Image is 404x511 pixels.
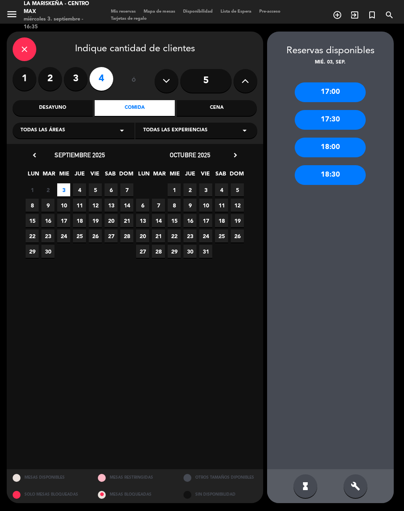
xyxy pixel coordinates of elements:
[136,199,149,212] span: 6
[267,43,394,59] div: Reservas disponibles
[88,169,101,182] span: VIE
[54,151,105,159] span: septiembre 2025
[105,183,118,196] span: 6
[199,169,212,182] span: VIE
[13,100,93,116] div: Desayuno
[117,126,127,135] i: arrow_drop_down
[57,214,70,227] span: 17
[178,486,263,503] div: SIN DISPONIBILIDAD
[231,183,244,196] span: 5
[199,214,212,227] span: 17
[153,169,166,182] span: MAR
[231,151,239,159] i: chevron_right
[179,9,217,14] span: Disponibilidad
[267,59,394,67] div: mié. 03, sep.
[30,151,39,159] i: chevron_left
[104,169,117,182] span: SAB
[73,214,86,227] span: 18
[105,214,118,227] span: 20
[136,229,149,242] span: 20
[89,214,102,227] span: 19
[346,8,363,22] span: WALK IN
[73,169,86,182] span: JUE
[183,245,196,258] span: 30
[240,126,249,135] i: arrow_drop_down
[107,9,140,14] span: Mis reservas
[199,245,212,258] span: 31
[119,169,132,182] span: DOM
[136,214,149,227] span: 13
[152,229,165,242] span: 21
[295,165,366,185] div: 18:30
[24,15,95,31] div: miércoles 3. septiembre - 16:35
[21,127,65,134] span: Todas las áreas
[89,229,102,242] span: 26
[215,214,228,227] span: 18
[199,199,212,212] span: 10
[295,82,366,102] div: 17:00
[6,8,18,23] button: menu
[215,199,228,212] span: 11
[64,67,88,91] label: 3
[183,229,196,242] span: 23
[90,67,113,91] label: 4
[329,8,346,22] span: RESERVAR MESA
[199,229,212,242] span: 24
[363,8,381,22] span: Reserva especial
[57,183,70,196] span: 3
[255,9,284,14] span: Pre-acceso
[26,199,39,212] span: 8
[230,169,243,182] span: DOM
[168,199,181,212] span: 8
[214,169,227,182] span: SAB
[41,183,54,196] span: 2
[73,229,86,242] span: 25
[26,214,39,227] span: 15
[215,183,228,196] span: 4
[168,229,181,242] span: 22
[350,10,359,20] i: exit_to_app
[137,169,150,182] span: LUN
[183,169,196,182] span: JUE
[301,481,310,491] i: hourglass_full
[143,127,208,134] span: Todas las experiencias
[170,151,210,159] span: octubre 2025
[217,9,255,14] span: Lista de Espera
[6,8,18,20] i: menu
[58,169,71,182] span: MIE
[41,214,54,227] span: 16
[120,183,133,196] span: 7
[215,229,228,242] span: 25
[120,199,133,212] span: 14
[140,9,179,14] span: Mapa de mesas
[41,229,54,242] span: 23
[13,37,257,61] div: Indique cantidad de clientes
[295,110,366,130] div: 17:30
[152,214,165,227] span: 14
[92,486,178,503] div: MESAS BLOQUEADAS
[168,183,181,196] span: 1
[178,469,263,486] div: OTROS TAMAÑOS DIPONIBLES
[177,100,257,116] div: Cena
[89,199,102,212] span: 12
[120,214,133,227] span: 21
[26,229,39,242] span: 22
[26,183,39,196] span: 1
[136,245,149,258] span: 27
[351,481,360,491] i: build
[381,8,398,22] span: BUSCAR
[7,486,92,503] div: SOLO MESAS BLOQUEADAS
[57,199,70,212] span: 10
[168,245,181,258] span: 29
[20,45,29,54] i: close
[57,229,70,242] span: 24
[105,229,118,242] span: 27
[41,245,54,258] span: 30
[385,10,394,20] i: search
[120,229,133,242] span: 28
[95,100,175,116] div: Comida
[27,169,40,182] span: LUN
[183,183,196,196] span: 2
[168,169,181,182] span: MIE
[26,245,39,258] span: 29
